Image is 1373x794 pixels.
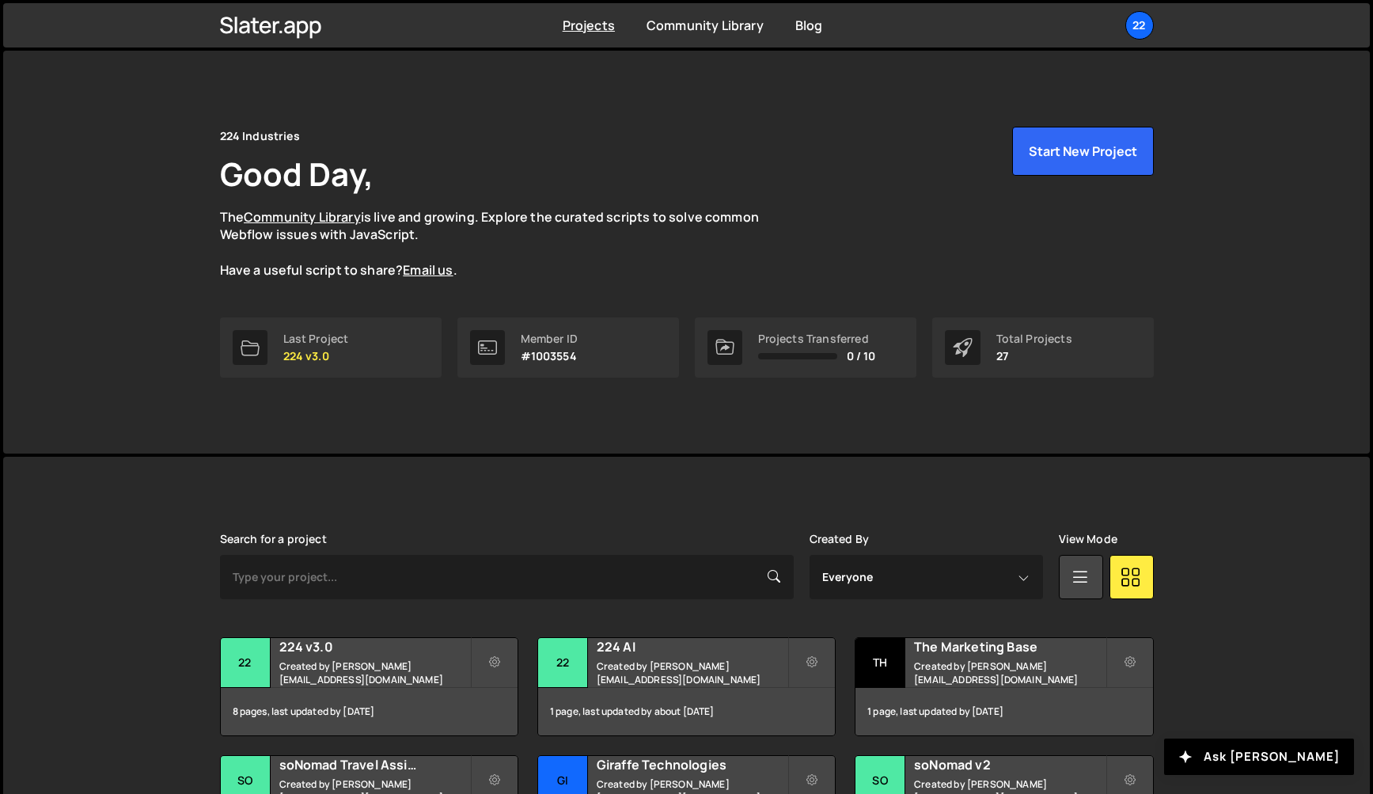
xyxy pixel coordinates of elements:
[221,688,518,735] div: 8 pages, last updated by [DATE]
[220,637,518,736] a: 22 224 v3.0 Created by [PERSON_NAME][EMAIL_ADDRESS][DOMAIN_NAME] 8 pages, last updated by [DATE]
[220,317,442,378] a: Last Project 224 v3.0
[758,332,876,345] div: Projects Transferred
[220,127,300,146] div: 224 Industries
[855,637,1153,736] a: Th The Marketing Base Created by [PERSON_NAME][EMAIL_ADDRESS][DOMAIN_NAME] 1 page, last updated b...
[597,659,787,686] small: Created by [PERSON_NAME][EMAIL_ADDRESS][DOMAIN_NAME]
[220,533,327,545] label: Search for a project
[597,638,787,655] h2: 224 AI
[647,17,764,34] a: Community Library
[279,659,470,686] small: Created by [PERSON_NAME][EMAIL_ADDRESS][DOMAIN_NAME]
[996,350,1072,363] p: 27
[1164,739,1354,775] button: Ask [PERSON_NAME]
[220,208,790,279] p: The is live and growing. Explore the curated scripts to solve common Webflow issues with JavaScri...
[855,638,905,688] div: Th
[220,152,374,196] h1: Good Day,
[244,208,361,226] a: Community Library
[538,688,835,735] div: 1 page, last updated by about [DATE]
[279,638,470,655] h2: 224 v3.0
[810,533,870,545] label: Created By
[279,756,470,773] h2: soNomad Travel Assistance
[847,350,876,363] span: 0 / 10
[521,332,578,345] div: Member ID
[914,659,1105,686] small: Created by [PERSON_NAME][EMAIL_ADDRESS][DOMAIN_NAME]
[220,555,794,599] input: Type your project...
[1059,533,1117,545] label: View Mode
[855,688,1152,735] div: 1 page, last updated by [DATE]
[403,261,453,279] a: Email us
[1125,11,1154,40] a: 22
[914,756,1105,773] h2: soNomad v2
[563,17,615,34] a: Projects
[521,350,578,363] p: #1003554
[1012,127,1154,176] button: Start New Project
[795,17,823,34] a: Blog
[597,756,787,773] h2: Giraffe Technologies
[914,638,1105,655] h2: The Marketing Base
[221,638,271,688] div: 22
[283,350,349,363] p: 224 v3.0
[283,332,349,345] div: Last Project
[538,638,588,688] div: 22
[996,332,1072,345] div: Total Projects
[537,637,836,736] a: 22 224 AI Created by [PERSON_NAME][EMAIL_ADDRESS][DOMAIN_NAME] 1 page, last updated by about [DATE]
